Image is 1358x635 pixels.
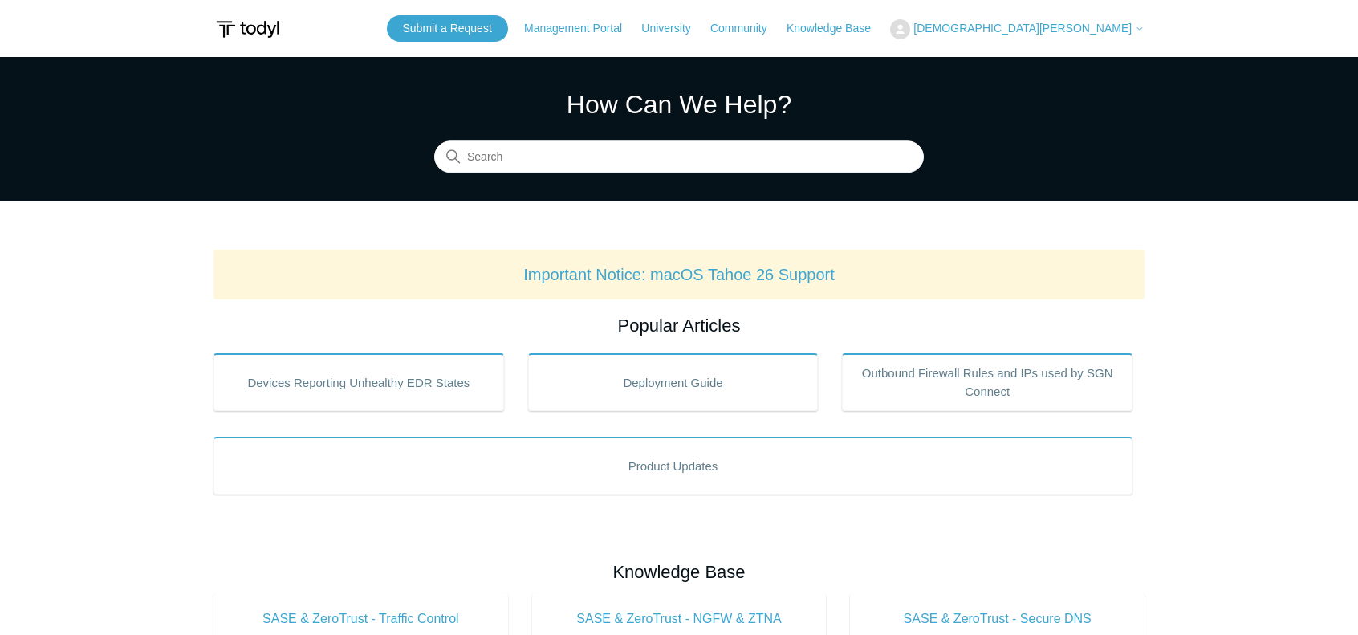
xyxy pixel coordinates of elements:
[528,353,819,411] a: Deployment Guide
[523,266,835,283] a: Important Notice: macOS Tahoe 26 Support
[556,609,803,629] span: SASE & ZeroTrust - NGFW & ZTNA
[874,609,1120,629] span: SASE & ZeroTrust - Secure DNS
[213,437,1132,495] a: Product Updates
[434,141,924,173] input: Search
[213,14,282,44] img: Todyl Support Center Help Center home page
[913,22,1132,35] span: [DEMOGRAPHIC_DATA][PERSON_NAME]
[710,20,783,37] a: Community
[434,85,924,124] h1: How Can We Help?
[842,353,1132,411] a: Outbound Firewall Rules and IPs used by SGN Connect
[641,20,706,37] a: University
[238,609,484,629] span: SASE & ZeroTrust - Traffic Control
[890,19,1145,39] button: [DEMOGRAPHIC_DATA][PERSON_NAME]
[787,20,887,37] a: Knowledge Base
[213,559,1145,585] h2: Knowledge Base
[213,312,1145,339] h2: Popular Articles
[387,15,508,42] a: Submit a Request
[213,353,504,411] a: Devices Reporting Unhealthy EDR States
[524,20,638,37] a: Management Portal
